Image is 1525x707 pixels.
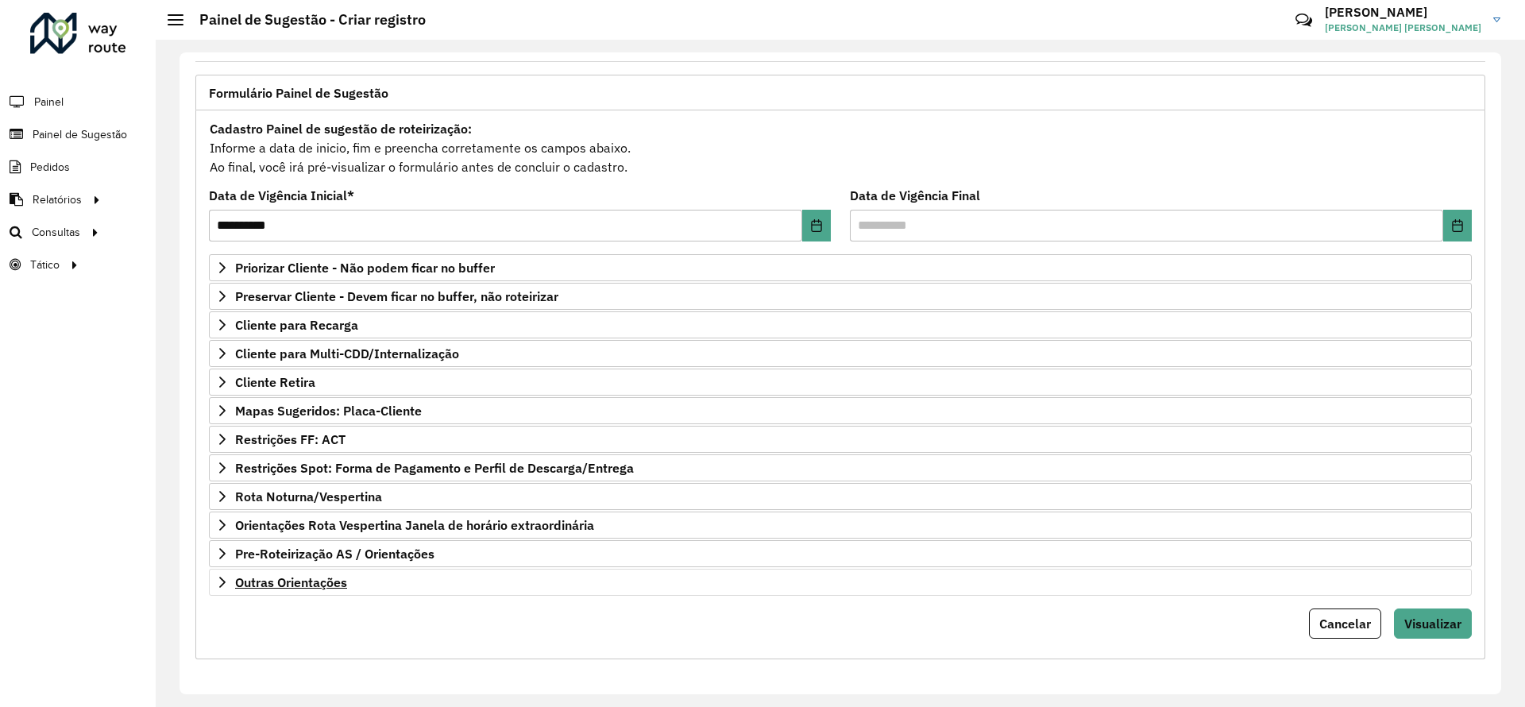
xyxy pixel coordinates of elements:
[33,126,127,143] span: Painel de Sugestão
[183,11,426,29] h2: Painel de Sugestão - Criar registro
[30,257,60,273] span: Tático
[209,369,1472,396] a: Cliente Retira
[235,490,382,503] span: Rota Noturna/Vespertina
[1325,21,1481,35] span: [PERSON_NAME] [PERSON_NAME]
[32,224,80,241] span: Consultas
[209,254,1472,281] a: Priorizar Cliente - Não podem ficar no buffer
[34,94,64,110] span: Painel
[1319,616,1371,632] span: Cancelar
[209,397,1472,424] a: Mapas Sugeridos: Placa-Cliente
[209,569,1472,596] a: Outras Orientações
[235,261,495,274] span: Priorizar Cliente - Não podem ficar no buffer
[209,426,1472,453] a: Restrições FF: ACT
[209,87,388,99] span: Formulário Painel de Sugestão
[235,547,434,560] span: Pre-Roteirização AS / Orientações
[1287,3,1321,37] a: Contato Rápido
[235,519,594,531] span: Orientações Rota Vespertina Janela de horário extraordinária
[1443,210,1472,241] button: Choose Date
[235,462,634,474] span: Restrições Spot: Forma de Pagamento e Perfil de Descarga/Entrega
[235,576,347,589] span: Outras Orientações
[209,454,1472,481] a: Restrições Spot: Forma de Pagamento e Perfil de Descarga/Entrega
[1325,5,1481,20] h3: [PERSON_NAME]
[235,404,422,417] span: Mapas Sugeridos: Placa-Cliente
[209,118,1472,177] div: Informe a data de inicio, fim e preencha corretamente os campos abaixo. Ao final, você irá pré-vi...
[209,186,354,205] label: Data de Vigência Inicial
[33,191,82,208] span: Relatórios
[235,290,558,303] span: Preservar Cliente - Devem ficar no buffer, não roteirizar
[1394,608,1472,639] button: Visualizar
[235,433,346,446] span: Restrições FF: ACT
[209,512,1472,539] a: Orientações Rota Vespertina Janela de horário extraordinária
[209,540,1472,567] a: Pre-Roteirização AS / Orientações
[1404,616,1461,632] span: Visualizar
[235,319,358,331] span: Cliente para Recarga
[850,186,980,205] label: Data de Vigência Final
[235,347,459,360] span: Cliente para Multi-CDD/Internalização
[30,159,70,176] span: Pedidos
[209,340,1472,367] a: Cliente para Multi-CDD/Internalização
[1309,608,1381,639] button: Cancelar
[210,121,472,137] strong: Cadastro Painel de sugestão de roteirização:
[209,311,1472,338] a: Cliente para Recarga
[209,283,1472,310] a: Preservar Cliente - Devem ficar no buffer, não roteirizar
[802,210,831,241] button: Choose Date
[209,483,1472,510] a: Rota Noturna/Vespertina
[235,376,315,388] span: Cliente Retira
